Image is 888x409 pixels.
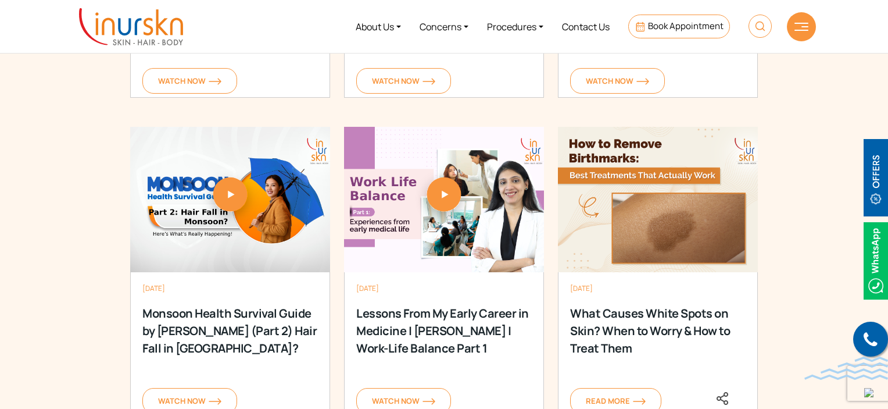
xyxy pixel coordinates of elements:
[422,398,435,405] img: orange-arrow
[344,127,544,272] img: poster
[142,68,237,94] a: Watch Noworange-arrow
[648,20,724,32] span: Book Appointment
[633,398,646,405] img: orange-arrow
[749,15,772,38] img: HeaderSearch
[209,398,221,405] img: orange-arrow
[422,78,435,85] img: orange-arrow
[478,5,553,48] a: Procedures
[142,284,318,293] div: [DATE]
[356,284,532,293] div: [DATE]
[636,78,649,85] img: orange-arrow
[794,23,808,31] img: hamLine.svg
[158,76,221,86] span: Watch Now
[864,253,888,266] a: Whatsappicon
[586,76,649,86] span: Watch Now
[864,139,888,216] img: offerBt
[553,5,619,48] a: Contact Us
[715,392,729,404] a: <div class="socialicons"><span class="close_share"><i class="fa fa-close"></i></span> <a href="ht...
[586,396,646,406] span: Read More
[158,396,221,406] span: Watch Now
[209,78,221,85] img: orange-arrow
[570,305,744,351] div: What Causes White Spots on Skin? When to Worry & How to Treat Them
[130,127,330,272] img: poster
[715,392,729,406] img: share
[570,68,665,94] a: Watch Noworange-arrow
[356,305,531,351] div: Lessons From My Early Career in Medicine | [PERSON_NAME] | Work-Life Balance Part 1
[79,8,183,45] img: inurskn-logo
[356,68,451,94] a: Watch Noworange-arrow
[864,222,888,300] img: Whatsappicon
[346,5,410,48] a: About Us
[570,284,746,293] div: [DATE]
[804,357,888,380] img: bluewave
[410,5,478,48] a: Concerns
[628,15,730,38] a: Book Appointment
[864,388,873,397] img: up-blue-arrow.svg
[372,76,435,86] span: Watch Now
[142,305,317,351] div: Monsoon Health Survival Guide by [PERSON_NAME] (Part 2) Hair Fall in [GEOGRAPHIC_DATA]?
[372,396,435,406] span: Watch Now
